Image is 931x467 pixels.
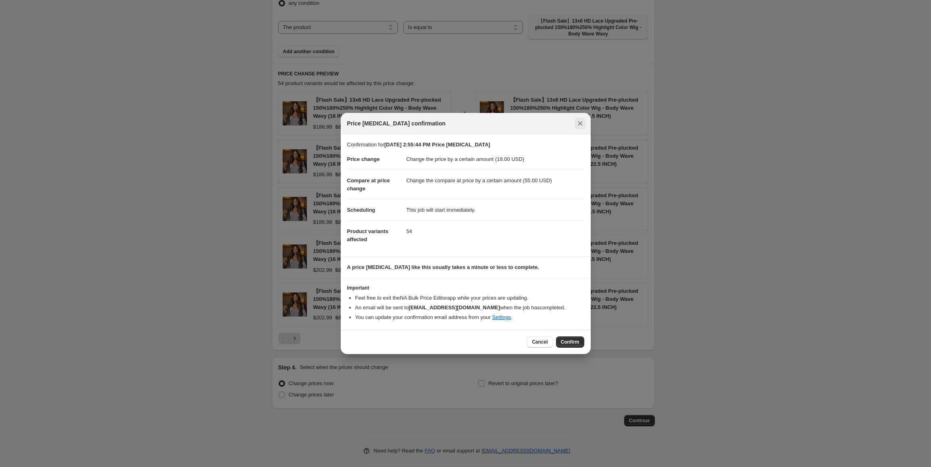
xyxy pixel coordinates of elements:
[406,199,584,221] dd: This job will start immediately.
[347,141,584,149] p: Confirmation for
[408,304,500,311] b: [EMAIL_ADDRESS][DOMAIN_NAME]
[532,339,548,345] span: Cancel
[347,119,446,127] span: Price [MEDICAL_DATA] confirmation
[347,177,390,192] span: Compare at price change
[347,207,375,213] span: Scheduling
[384,142,490,148] b: [DATE] 2:55:44 PM Price [MEDICAL_DATA]
[406,149,584,170] dd: Change the price by a certain amount (18.00 USD)
[347,285,584,291] h3: Important
[355,313,584,321] li: You can update your confirmation email address from your .
[527,336,552,348] button: Cancel
[406,221,584,242] dd: 54
[355,304,584,312] li: An email will be sent to when the job has completed .
[575,118,586,129] button: Close
[556,336,584,348] button: Confirm
[406,170,584,191] dd: Change the compare at price by a certain amount (55.00 USD)
[355,294,584,302] li: Feel free to exit the NA Bulk Price Editor app while your prices are updating.
[347,264,539,270] b: A price [MEDICAL_DATA] like this usually takes a minute or less to complete.
[561,339,579,345] span: Confirm
[492,314,511,320] a: Settings
[347,156,380,162] span: Price change
[347,228,389,242] span: Product variants affected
